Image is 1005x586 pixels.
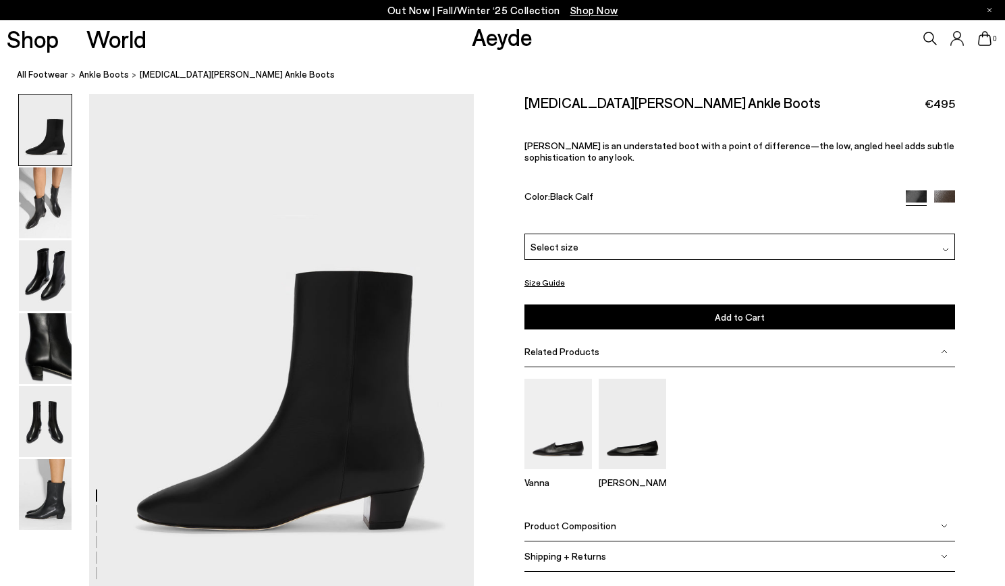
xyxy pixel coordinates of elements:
[941,553,948,560] img: svg%3E
[524,140,954,163] span: [PERSON_NAME] is an understated boot with a point of difference—the low, angled heel adds subtle ...
[524,274,565,291] button: Size Guide
[599,460,666,488] a: Ellie Almond-Toe Flats [PERSON_NAME]
[19,313,72,384] img: Yasmin Leather Ankle Boots - Image 4
[524,520,616,531] span: Product Composition
[941,523,948,529] img: svg%3E
[570,4,618,16] span: Navigate to /collections/new-in
[19,240,72,311] img: Yasmin Leather Ankle Boots - Image 3
[140,68,335,82] span: [MEDICAL_DATA][PERSON_NAME] Ankle Boots
[17,68,68,82] a: All Footwear
[524,304,955,329] button: Add to Cart
[524,550,606,562] span: Shipping + Returns
[79,69,129,80] span: ankle boots
[925,95,955,112] span: €495
[19,95,72,165] img: Yasmin Leather Ankle Boots - Image 1
[86,27,146,51] a: World
[978,31,992,46] a: 0
[19,167,72,238] img: Yasmin Leather Ankle Boots - Image 2
[387,2,618,19] p: Out Now | Fall/Winter ‘25 Collection
[715,311,765,323] span: Add to Cart
[599,379,666,469] img: Ellie Almond-Toe Flats
[524,460,592,488] a: Vanna Almond-Toe Loafers Vanna
[7,27,59,51] a: Shop
[524,190,892,206] div: Color:
[524,379,592,469] img: Vanna Almond-Toe Loafers
[941,348,948,355] img: svg%3E
[79,68,129,82] a: ankle boots
[599,477,666,488] p: [PERSON_NAME]
[524,477,592,488] p: Vanna
[472,22,533,51] a: Aeyde
[19,459,72,530] img: Yasmin Leather Ankle Boots - Image 6
[524,346,599,357] span: Related Products
[550,190,593,202] span: Black Calf
[524,94,821,111] h2: [MEDICAL_DATA][PERSON_NAME] Ankle Boots
[19,386,72,457] img: Yasmin Leather Ankle Boots - Image 5
[992,35,998,43] span: 0
[531,240,578,254] span: Select size
[942,246,949,253] img: svg%3E
[17,57,1005,94] nav: breadcrumb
